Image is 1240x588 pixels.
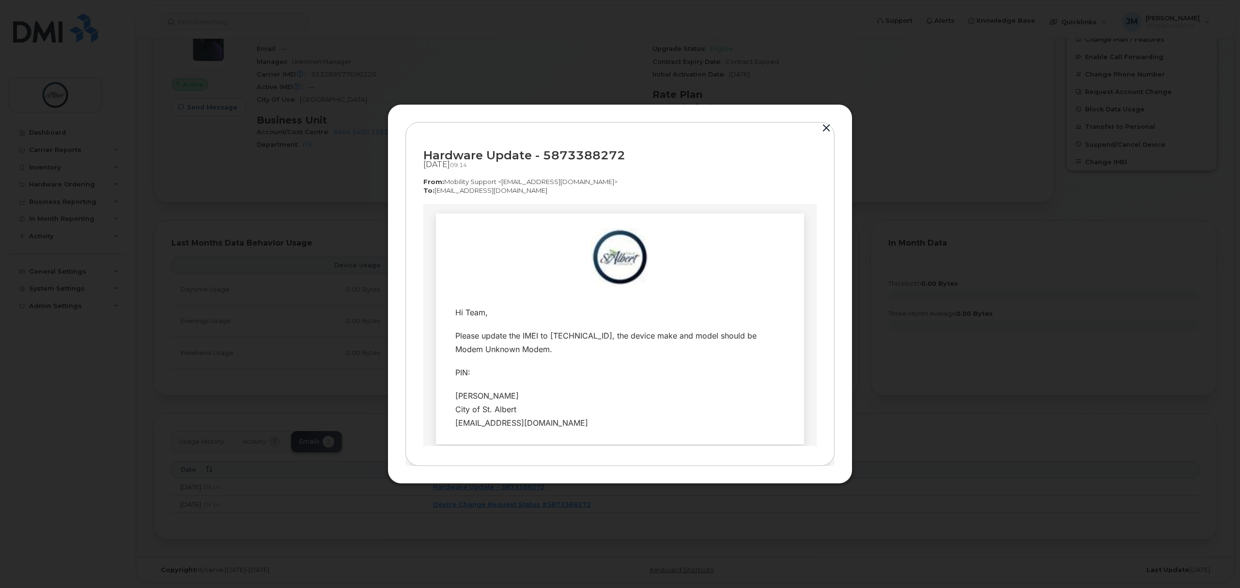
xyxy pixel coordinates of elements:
span: 09:14 [450,161,467,169]
div: Hi Team, [32,102,361,115]
div: [PERSON_NAME] City of St. Albert [EMAIL_ADDRESS][DOMAIN_NAME] [32,185,361,226]
strong: To: [423,186,434,194]
div: Hardware Update - 5873388272 [423,149,817,162]
div: Please update the IMEI to [TECHNICAL_ID], the device make and model should be Modem Unknown Modem. [32,125,361,152]
p: [EMAIL_ADDRESS][DOMAIN_NAME] [423,186,817,195]
div: [DATE] [423,160,817,170]
p: Mobility Support <[EMAIL_ADDRESS][DOMAIN_NAME]> [423,177,817,186]
img: email_download__10_.jpg [168,24,226,82]
strong: From: [423,178,444,186]
div: PIN: [32,162,361,175]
